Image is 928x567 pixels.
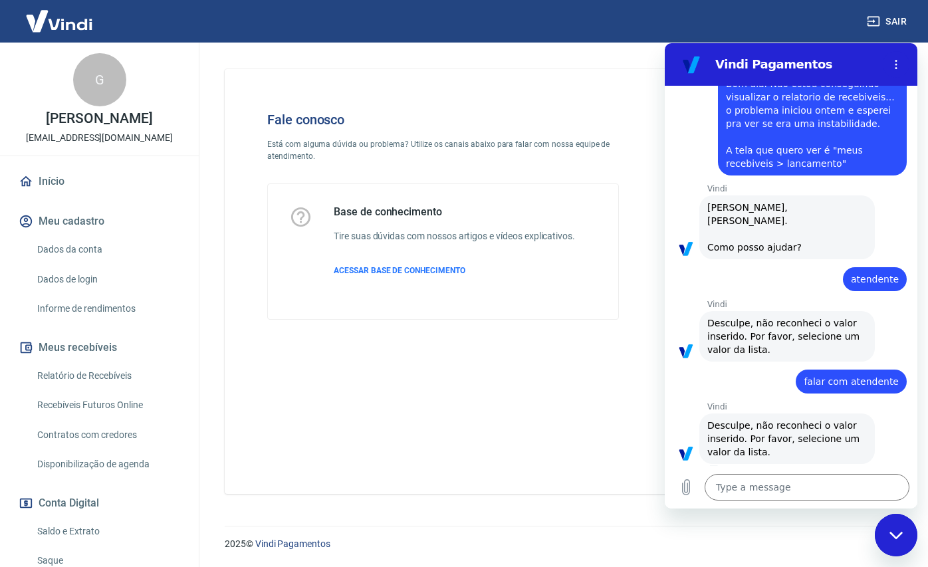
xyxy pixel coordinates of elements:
[864,9,912,34] button: Sair
[267,112,619,128] h4: Fale conosco
[32,421,183,449] a: Contratos com credores
[334,229,575,243] h6: Tire suas dúvidas com nossos artigos e vídeos explicativos.
[16,489,183,518] button: Conta Digital
[16,1,102,41] img: Vindi
[32,362,183,390] a: Relatório de Recebíveis
[267,138,619,162] p: Está com alguma dúvida ou problema? Utilize os canais abaixo para falar com nossa equipe de atend...
[32,392,183,419] a: Recebíveis Futuros Online
[334,265,575,277] a: ACESSAR BASE DE CONHECIMENTO
[32,236,183,263] a: Dados da conta
[255,538,330,549] a: Vindi Pagamentos
[225,537,896,551] p: 2025 ©
[665,43,917,509] iframe: Messaging window
[334,266,465,275] span: ACESSAR BASE DE CONHECIMENTO
[334,205,575,219] h5: Base de conhecimento
[16,333,183,362] button: Meus recebíveis
[46,112,152,126] p: [PERSON_NAME]
[32,295,183,322] a: Informe de rendimentos
[16,167,183,196] a: Início
[16,207,183,236] button: Meu cadastro
[32,451,183,478] a: Disponibilização de agenda
[32,266,183,293] a: Dados de login
[26,131,173,145] p: [EMAIL_ADDRESS][DOMAIN_NAME]
[875,514,917,556] iframe: Button to launch messaging window, conversation in progress
[657,90,859,268] img: Fale conosco
[32,518,183,545] a: Saldo e Extrato
[73,53,126,106] div: G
